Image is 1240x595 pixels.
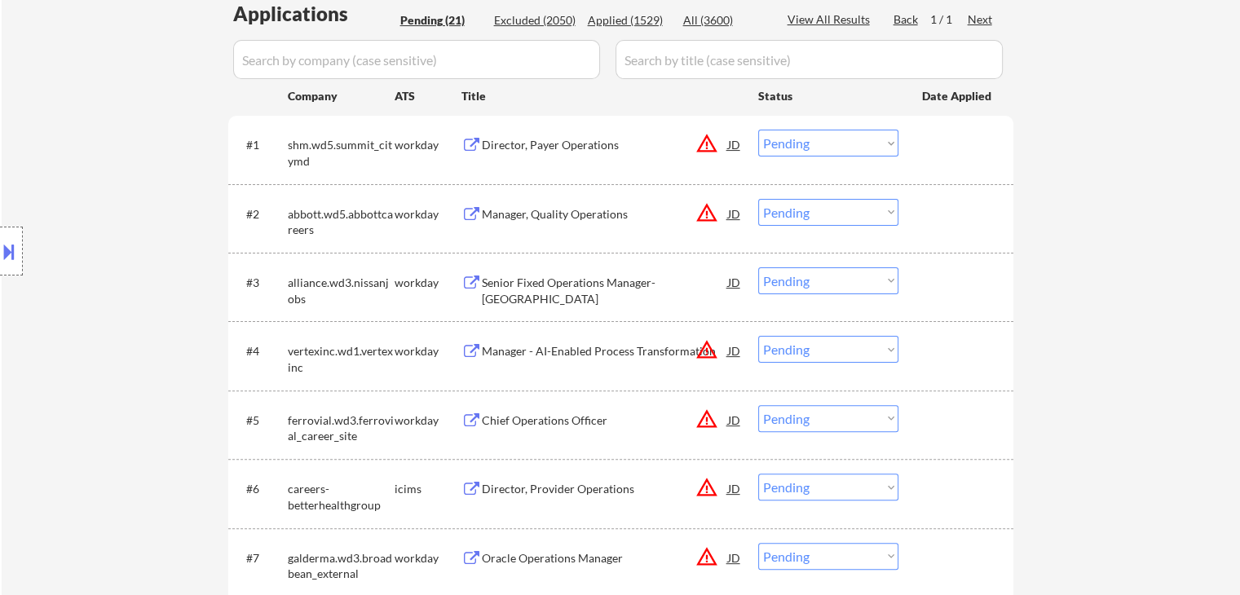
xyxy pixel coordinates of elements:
div: workday [395,275,461,291]
div: workday [395,137,461,153]
div: Manager, Quality Operations [482,206,728,223]
div: JD [726,405,743,434]
button: warning_amber [695,338,718,361]
div: ATS [395,88,461,104]
div: workday [395,206,461,223]
input: Search by title (case sensitive) [616,40,1003,79]
div: Title [461,88,743,104]
div: Excluded (2050) [494,12,576,29]
div: workday [395,343,461,359]
input: Search by company (case sensitive) [233,40,600,79]
div: All (3600) [683,12,765,29]
div: workday [395,412,461,429]
div: #7 [246,550,275,566]
div: JD [726,267,743,297]
div: JD [726,543,743,572]
div: Senior Fixed Operations Manager-[GEOGRAPHIC_DATA] [482,275,728,306]
div: Date Applied [922,88,994,104]
div: Chief Operations Officer [482,412,728,429]
div: #6 [246,481,275,497]
button: warning_amber [695,545,718,568]
div: JD [726,130,743,159]
div: JD [726,199,743,228]
div: 1 / 1 [930,11,968,28]
div: Manager - AI-Enabled Process Transformation [482,343,728,359]
div: Status [758,81,898,110]
div: abbott.wd5.abbottcareers [288,206,395,238]
button: warning_amber [695,201,718,224]
div: careers-betterhealthgroup [288,481,395,513]
div: Applications [233,4,395,24]
div: ferrovial.wd3.ferrovial_career_site [288,412,395,444]
div: Director, Payer Operations [482,137,728,153]
div: #5 [246,412,275,429]
div: Next [968,11,994,28]
div: galderma.wd3.broadbean_external [288,550,395,582]
div: shm.wd5.summit_citymd [288,137,395,169]
div: Company [288,88,395,104]
div: vertexinc.wd1.vertexinc [288,343,395,375]
div: Back [894,11,920,28]
button: warning_amber [695,408,718,430]
div: workday [395,550,461,566]
div: Director, Provider Operations [482,481,728,497]
div: View All Results [788,11,875,28]
div: Pending (21) [400,12,482,29]
div: JD [726,474,743,503]
div: JD [726,336,743,365]
button: warning_amber [695,476,718,499]
div: icims [395,481,461,497]
div: alliance.wd3.nissanjobs [288,275,395,306]
div: Applied (1529) [588,12,669,29]
div: Oracle Operations Manager [482,550,728,566]
button: warning_amber [695,132,718,155]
